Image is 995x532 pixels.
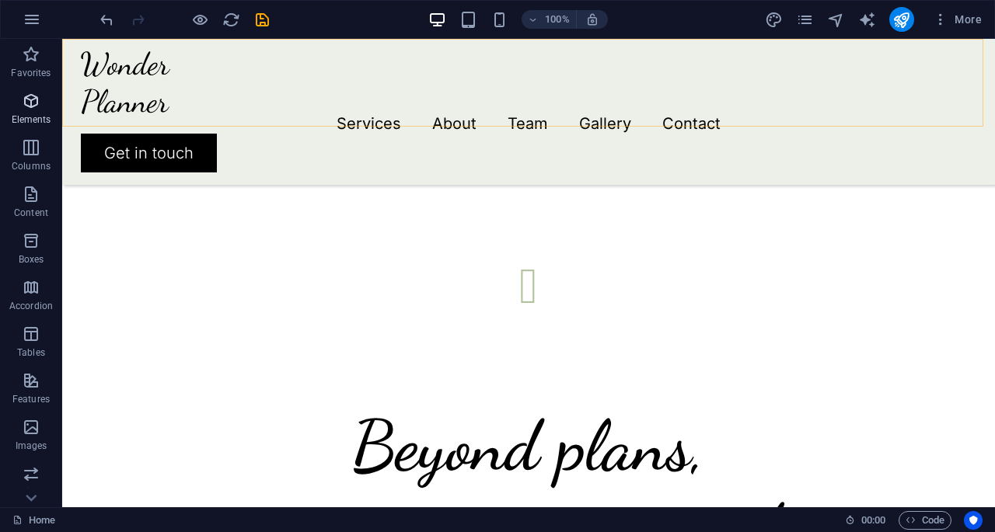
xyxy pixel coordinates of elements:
span: Code [906,511,944,530]
i: On resize automatically adjust zoom level to fit chosen device. [585,12,599,26]
p: Favorites [11,67,51,79]
i: AI Writer [858,11,876,29]
a: Click to cancel selection. Double-click to open Pages [12,511,55,530]
button: save [253,10,271,29]
button: design [765,10,784,29]
p: Boxes [19,253,44,266]
h6: Session time [845,511,886,530]
p: Features [12,393,50,405]
button: More [927,7,988,32]
p: Columns [12,160,51,172]
button: Usercentrics [964,511,983,530]
button: publish [889,7,914,32]
span: More [933,12,982,27]
i: Reload page [222,11,240,29]
i: Save (Ctrl+S) [253,11,271,29]
button: Code [899,511,951,530]
i: Publish [892,11,910,29]
button: 100% [522,10,577,29]
button: text_generator [858,10,877,29]
button: navigator [827,10,846,29]
p: Content [14,207,48,219]
span: : [872,514,875,526]
button: pages [796,10,815,29]
p: Slider [19,486,44,499]
i: Pages (Ctrl+Alt+S) [796,11,814,29]
i: Navigator [827,11,845,29]
i: Design (Ctrl+Alt+Y) [765,11,783,29]
h6: 100% [545,10,570,29]
span: 00 00 [861,511,885,530]
button: Click here to leave preview mode and continue editing [190,10,209,29]
p: Accordion [9,300,53,312]
button: undo [97,10,116,29]
button: reload [222,10,240,29]
i: Undo: Delete WhatsApp (Ctrl+Z) [98,11,116,29]
p: Images [16,440,47,452]
p: Elements [12,113,51,126]
p: Tables [17,346,45,359]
